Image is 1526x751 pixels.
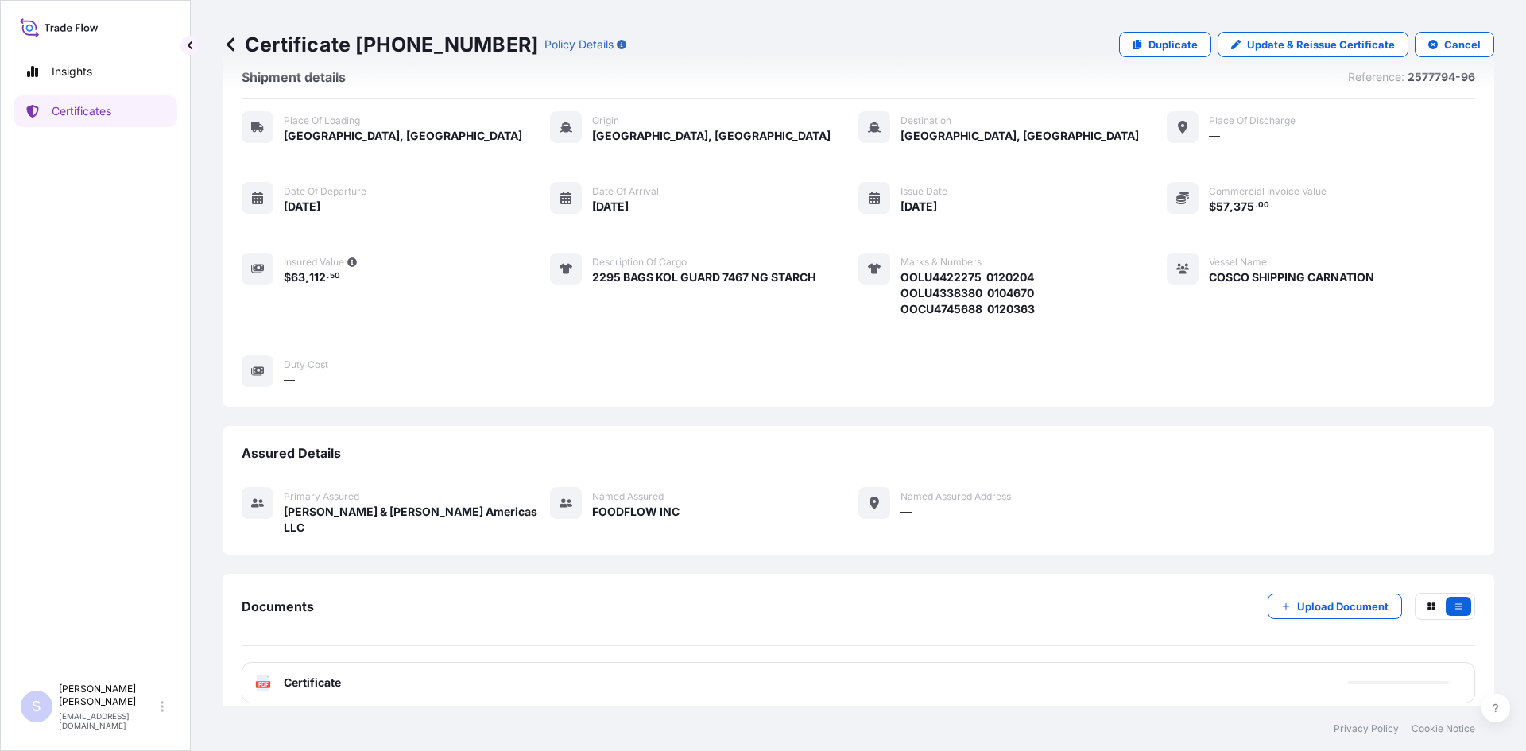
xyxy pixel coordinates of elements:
p: Certificate [PHONE_NUMBER] [223,32,538,57]
p: Certificates [52,103,111,119]
span: OOLU4422275 0120204 OOLU4338380 0104670 OOCU4745688 0120363 [900,269,1035,317]
span: FOODFLOW INC [592,504,680,520]
span: Issue Date [900,185,947,198]
p: Cancel [1444,37,1481,52]
span: , [305,272,309,283]
span: Named Assured [592,490,664,503]
span: [GEOGRAPHIC_DATA], [GEOGRAPHIC_DATA] [900,128,1139,144]
span: — [284,372,295,388]
span: — [1209,128,1220,144]
a: Insights [14,56,177,87]
span: Assured Details [242,445,341,461]
p: Update & Reissue Certificate [1247,37,1395,52]
span: [DATE] [900,199,937,215]
text: PDF [258,682,269,687]
span: Place of discharge [1209,114,1296,127]
span: Commercial Invoice Value [1209,185,1327,198]
a: Duplicate [1119,32,1211,57]
span: , [1230,201,1234,212]
span: 00 [1258,203,1269,208]
button: Upload Document [1268,594,1402,619]
span: $ [284,272,291,283]
a: Privacy Policy [1334,722,1399,735]
button: Cancel [1415,32,1494,57]
span: Date of departure [284,185,366,198]
span: 63 [291,272,305,283]
span: [GEOGRAPHIC_DATA], [GEOGRAPHIC_DATA] [284,128,522,144]
p: Duplicate [1148,37,1198,52]
span: [GEOGRAPHIC_DATA], [GEOGRAPHIC_DATA] [592,128,831,144]
span: 112 [309,272,326,283]
p: [PERSON_NAME] [PERSON_NAME] [59,683,157,708]
span: Named Assured Address [900,490,1011,503]
a: Cookie Notice [1412,722,1475,735]
p: Policy Details [544,37,614,52]
span: Vessel Name [1209,256,1267,269]
span: S [32,699,41,714]
span: Certificate [284,675,341,691]
span: [PERSON_NAME] & [PERSON_NAME] Americas LLC [284,504,550,536]
span: Place of Loading [284,114,360,127]
span: . [327,273,329,279]
span: COSCO SHIPPING CARNATION [1209,269,1374,285]
span: [DATE] [284,199,320,215]
span: Date of arrival [592,185,659,198]
span: — [900,504,912,520]
span: Origin [592,114,619,127]
span: Documents [242,598,314,614]
span: [DATE] [592,199,629,215]
p: [EMAIL_ADDRESS][DOMAIN_NAME] [59,711,157,730]
span: $ [1209,201,1216,212]
span: Destination [900,114,951,127]
p: Insights [52,64,92,79]
span: 375 [1234,201,1254,212]
span: Description of cargo [592,256,687,269]
span: Primary assured [284,490,359,503]
span: 57 [1216,201,1230,212]
a: Certificates [14,95,177,127]
span: Marks & Numbers [900,256,982,269]
span: Insured Value [284,256,344,269]
span: 50 [330,273,340,279]
p: Upload Document [1297,598,1389,614]
span: . [1255,203,1257,208]
span: 2295 BAGS KOL GUARD 7467 NG STARCH [592,269,815,285]
span: Duty Cost [284,358,328,371]
a: Update & Reissue Certificate [1218,32,1408,57]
